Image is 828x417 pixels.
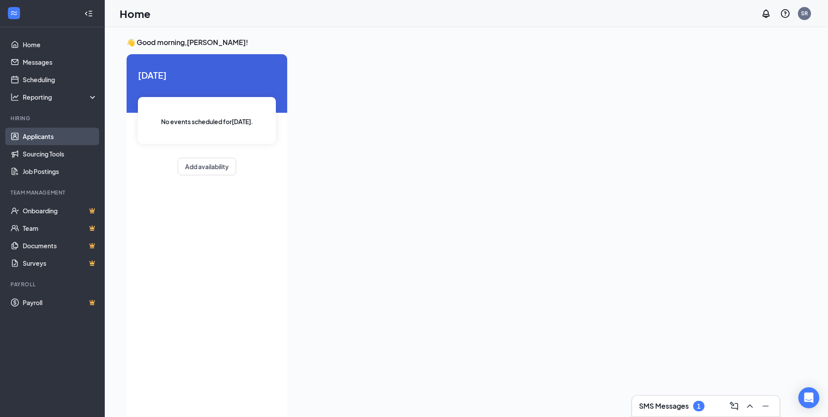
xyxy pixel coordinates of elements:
svg: Notifications [761,8,771,19]
a: Sourcing Tools [23,145,97,163]
h3: 👋 Good morning, [PERSON_NAME] ! [127,38,783,47]
a: Messages [23,53,97,71]
svg: Minimize [760,401,771,411]
a: TeamCrown [23,219,97,237]
div: SR [801,10,808,17]
a: SurveysCrown [23,254,97,272]
button: Add availability [178,158,236,175]
div: Team Management [10,189,96,196]
h1: Home [120,6,151,21]
button: ChevronUp [743,399,757,413]
span: No events scheduled for [DATE] . [161,117,253,126]
div: 1 [697,403,701,410]
svg: WorkstreamLogo [10,9,18,17]
a: DocumentsCrown [23,237,97,254]
svg: Collapse [84,9,93,18]
a: OnboardingCrown [23,202,97,219]
a: PayrollCrown [23,294,97,311]
div: Reporting [23,93,98,101]
svg: Analysis [10,93,19,101]
svg: ComposeMessage [729,401,739,411]
h3: SMS Messages [639,401,689,411]
a: Job Postings [23,163,97,180]
button: ComposeMessage [727,399,741,413]
div: Open Intercom Messenger [798,387,819,408]
a: Home [23,36,97,53]
svg: ChevronUp [745,401,755,411]
a: Scheduling [23,71,97,88]
a: Applicants [23,128,97,145]
div: Payroll [10,281,96,288]
button: Minimize [759,399,773,413]
div: Hiring [10,115,96,122]
span: [DATE] [138,68,276,82]
svg: QuestionInfo [780,8,790,19]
